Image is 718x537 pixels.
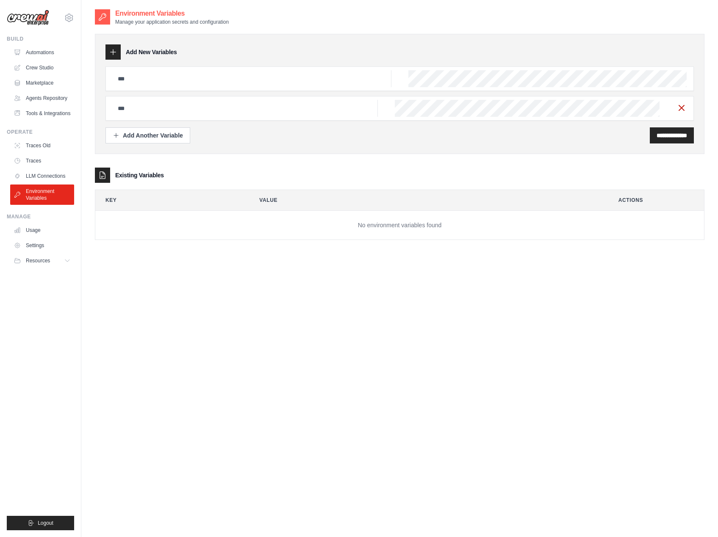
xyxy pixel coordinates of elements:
[10,107,74,120] a: Tools & Integrations
[10,169,74,183] a: LLM Connections
[10,61,74,74] a: Crew Studio
[249,190,602,210] th: Value
[10,46,74,59] a: Automations
[7,10,49,26] img: Logo
[10,91,74,105] a: Agents Repository
[10,139,74,152] a: Traces Old
[10,223,74,237] a: Usage
[10,154,74,168] a: Traces
[608,190,704,210] th: Actions
[95,211,704,240] td: No environment variables found
[7,129,74,135] div: Operate
[10,239,74,252] a: Settings
[115,19,229,25] p: Manage your application secrets and configuration
[10,254,74,267] button: Resources
[105,127,190,143] button: Add Another Variable
[10,76,74,90] a: Marketplace
[38,520,53,526] span: Logout
[115,171,164,179] h3: Existing Variables
[95,190,242,210] th: Key
[115,8,229,19] h2: Environment Variables
[7,213,74,220] div: Manage
[7,36,74,42] div: Build
[7,516,74,530] button: Logout
[126,48,177,56] h3: Add New Variables
[10,185,74,205] a: Environment Variables
[26,257,50,264] span: Resources
[113,131,183,140] div: Add Another Variable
